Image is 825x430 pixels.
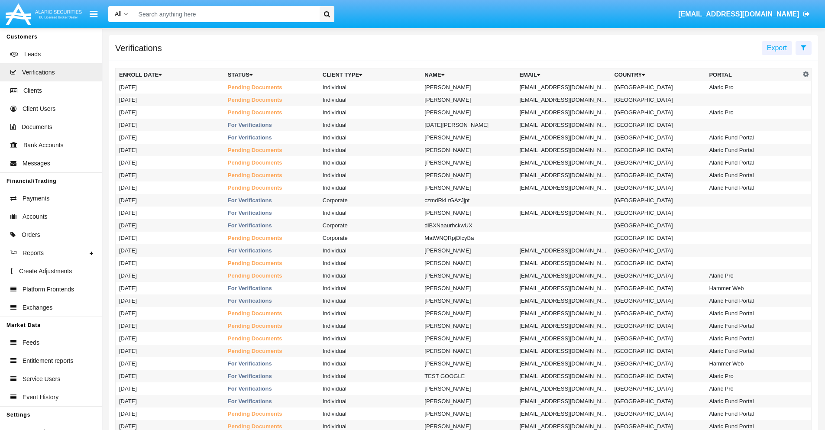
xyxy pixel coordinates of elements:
td: Alaric Fund Portal [705,320,800,332]
td: [GEOGRAPHIC_DATA] [611,119,705,131]
td: [DATE] [116,282,224,294]
td: For Verifications [224,282,319,294]
span: Messages [23,159,50,168]
td: Individual [319,181,421,194]
span: Export [767,44,787,52]
td: [EMAIL_ADDRESS][DOMAIN_NAME] [516,81,611,94]
td: Individual [319,307,421,320]
a: All [108,10,134,19]
td: Pending Documents [224,106,319,119]
th: Status [224,68,319,81]
td: [DATE] [116,294,224,307]
td: dlBXNaaurhckwUX [421,219,516,232]
td: For Verifications [224,395,319,407]
th: Enroll Date [116,68,224,81]
td: [GEOGRAPHIC_DATA] [611,382,705,395]
td: For Verifications [224,219,319,232]
img: Logo image [4,1,83,27]
td: [PERSON_NAME] [421,320,516,332]
td: Hammer Web [705,357,800,370]
td: [EMAIL_ADDRESS][DOMAIN_NAME] [516,156,611,169]
td: [EMAIL_ADDRESS][DOMAIN_NAME] [516,332,611,345]
td: Alaric Pro [705,81,800,94]
td: [GEOGRAPHIC_DATA] [611,144,705,156]
span: Accounts [23,212,48,221]
td: Individual [319,294,421,307]
td: Pending Documents [224,332,319,345]
td: Individual [319,282,421,294]
td: Alaric Fund Portal [705,144,800,156]
td: [GEOGRAPHIC_DATA] [611,407,705,420]
td: [EMAIL_ADDRESS][DOMAIN_NAME] [516,257,611,269]
span: Event History [23,393,58,402]
td: [EMAIL_ADDRESS][DOMAIN_NAME] [516,106,611,119]
td: Alaric Fund Portal [705,294,800,307]
td: Alaric Fund Portal [705,156,800,169]
a: [EMAIL_ADDRESS][DOMAIN_NAME] [674,2,814,26]
td: Pending Documents [224,407,319,420]
td: [PERSON_NAME] [421,106,516,119]
td: [DATE] [116,345,224,357]
td: MatWNQRpjDlcyBa [421,232,516,244]
td: [PERSON_NAME] [421,294,516,307]
td: [GEOGRAPHIC_DATA] [611,131,705,144]
span: [EMAIL_ADDRESS][DOMAIN_NAME] [678,10,799,18]
td: [GEOGRAPHIC_DATA] [611,332,705,345]
td: Alaric Fund Portal [705,181,800,194]
td: [EMAIL_ADDRESS][DOMAIN_NAME] [516,294,611,307]
td: [GEOGRAPHIC_DATA] [611,194,705,207]
td: Alaric Fund Portal [705,307,800,320]
td: [DATE] [116,219,224,232]
td: Pending Documents [224,345,319,357]
th: Client Type [319,68,421,81]
td: Individual [319,332,421,345]
td: Alaric Pro [705,382,800,395]
td: For Verifications [224,244,319,257]
td: [DATE] [116,320,224,332]
td: Alaric Pro [705,269,800,282]
td: For Verifications [224,357,319,370]
td: [DATE] [116,156,224,169]
td: Pending Documents [224,181,319,194]
td: [GEOGRAPHIC_DATA] [611,207,705,219]
td: [PERSON_NAME] [421,257,516,269]
td: [EMAIL_ADDRESS][DOMAIN_NAME] [516,94,611,106]
td: TEST GOOGLE [421,370,516,382]
td: For Verifications [224,207,319,219]
td: Individual [319,257,421,269]
td: Individual [319,345,421,357]
td: Pending Documents [224,156,319,169]
td: [DATE] [116,169,224,181]
td: Individual [319,395,421,407]
td: [GEOGRAPHIC_DATA] [611,232,705,244]
td: Corporate [319,232,421,244]
button: Export [762,41,792,55]
td: [EMAIL_ADDRESS][DOMAIN_NAME] [516,370,611,382]
td: Pending Documents [224,307,319,320]
td: [DATE] [116,194,224,207]
td: czmdRkLrGAzJjpt [421,194,516,207]
td: Alaric Fund Portal [705,345,800,357]
td: [GEOGRAPHIC_DATA] [611,94,705,106]
td: Individual [319,169,421,181]
input: Search [134,6,317,22]
td: [DATE] [116,232,224,244]
span: Feeds [23,338,39,347]
td: [PERSON_NAME] [421,395,516,407]
td: Individual [319,106,421,119]
td: Individual [319,144,421,156]
td: [GEOGRAPHIC_DATA] [611,345,705,357]
td: [GEOGRAPHIC_DATA] [611,81,705,94]
td: For Verifications [224,194,319,207]
td: Individual [319,370,421,382]
span: Exchanges [23,303,52,312]
span: Create Adjustments [19,267,72,276]
td: Pending Documents [224,144,319,156]
td: [PERSON_NAME] [421,357,516,370]
td: For Verifications [224,294,319,307]
td: For Verifications [224,131,319,144]
td: [EMAIL_ADDRESS][DOMAIN_NAME] [516,181,611,194]
td: Corporate [319,194,421,207]
td: Individual [319,94,421,106]
td: [DATE] [116,257,224,269]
